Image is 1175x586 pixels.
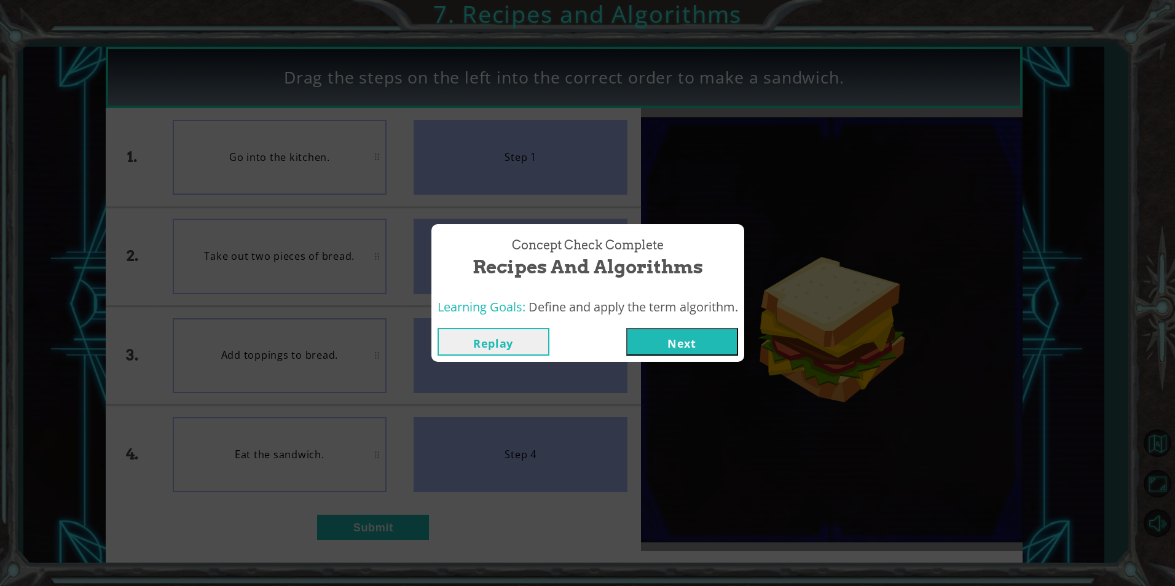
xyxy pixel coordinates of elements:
span: Concept Check Complete [512,236,664,254]
button: Next [626,328,738,356]
span: Define and apply the term algorithm. [529,299,738,315]
span: Learning Goals: [438,299,525,315]
button: Replay [438,328,549,356]
span: Recipes and Algorithms [473,254,703,280]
